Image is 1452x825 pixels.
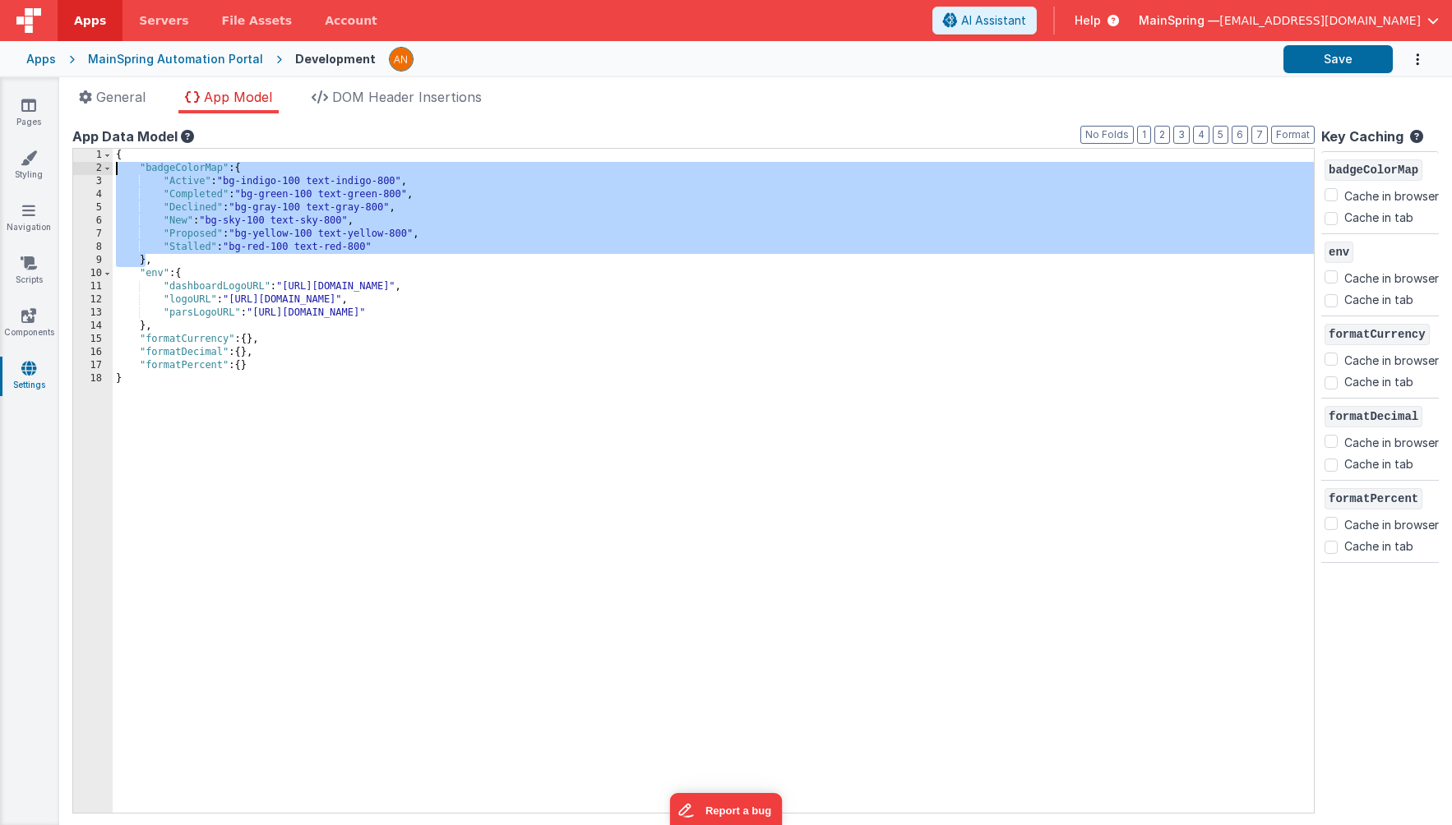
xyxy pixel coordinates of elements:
img: 63cd5caa8a31f9d016618d4acf466499 [390,48,413,71]
div: 13 [73,306,113,320]
div: 11 [73,280,113,293]
label: Cache in tab [1344,537,1413,555]
button: MainSpring — [EMAIL_ADDRESS][DOMAIN_NAME] [1139,12,1439,29]
span: DOM Header Insertions [332,89,482,105]
div: 15 [73,333,113,346]
button: Options [1393,43,1426,76]
label: Cache in browser [1344,267,1439,287]
span: env [1325,242,1353,263]
button: 5 [1213,126,1228,144]
span: AI Assistant [961,12,1026,29]
label: Cache in tab [1344,373,1413,390]
span: formatPercent [1325,488,1422,509]
button: Save [1283,45,1393,73]
label: Cache in tab [1344,209,1413,226]
div: 10 [73,267,113,280]
button: AI Assistant [932,7,1037,35]
button: 6 [1232,126,1248,144]
div: 3 [73,175,113,188]
div: 7 [73,228,113,241]
label: Cache in tab [1344,455,1413,472]
h4: Key Caching [1321,130,1403,145]
button: No Folds [1080,126,1134,144]
span: [EMAIL_ADDRESS][DOMAIN_NAME] [1219,12,1421,29]
div: MainSpring Automation Portal [88,51,263,67]
span: MainSpring — [1139,12,1219,29]
span: Apps [74,12,106,29]
button: 7 [1251,126,1268,144]
div: 8 [73,241,113,254]
div: 17 [73,359,113,372]
div: Apps [26,51,56,67]
span: File Assets [222,12,293,29]
button: Format [1271,126,1315,144]
div: 18 [73,372,113,385]
label: Cache in browser [1344,431,1439,451]
span: badgeColorMap [1325,159,1422,181]
div: 4 [73,188,113,201]
div: 9 [73,254,113,267]
span: Servers [139,12,188,29]
button: 2 [1154,126,1170,144]
button: 4 [1193,126,1209,144]
div: 12 [73,293,113,306]
div: Development [295,51,376,67]
span: App Model [204,89,272,105]
button: 3 [1173,126,1190,144]
label: Cache in browser [1344,349,1439,369]
div: 1 [73,149,113,162]
div: App Data Model [72,127,1315,146]
label: Cache in browser [1344,185,1439,205]
div: 5 [73,201,113,214]
span: Help [1075,12,1101,29]
div: 16 [73,346,113,359]
div: 14 [73,320,113,333]
button: 1 [1137,126,1151,144]
label: Cache in tab [1344,291,1413,308]
div: 6 [73,214,113,228]
span: formatDecimal [1325,406,1422,427]
label: Cache in browser [1344,514,1439,533]
span: General [96,89,146,105]
div: 2 [73,162,113,175]
span: formatCurrency [1325,324,1430,345]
